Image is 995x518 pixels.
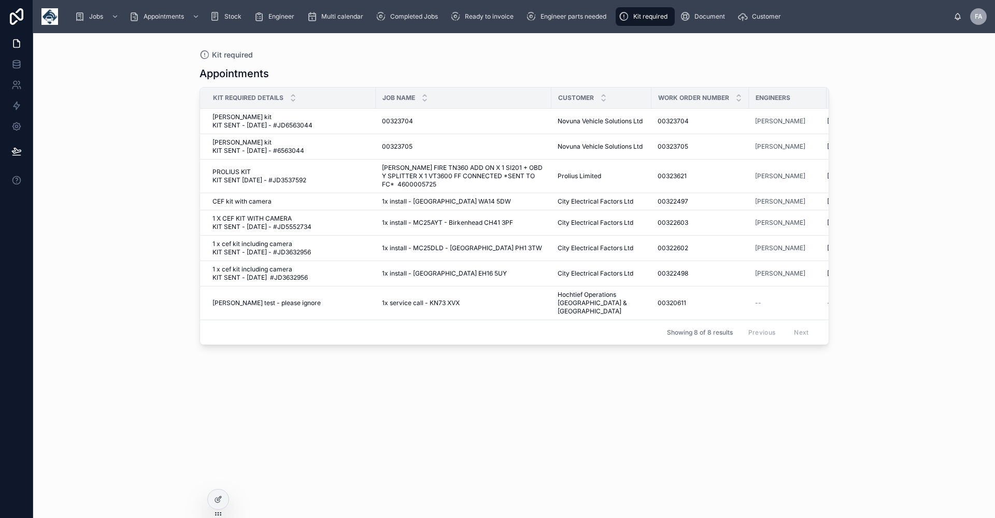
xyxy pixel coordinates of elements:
[558,244,633,252] span: City Electrical Factors Ltd
[658,244,688,252] span: 00322602
[382,117,545,125] a: 00323704
[200,66,269,81] h1: Appointments
[658,219,688,227] span: 00322603
[755,197,820,206] a: [PERSON_NAME]
[658,142,688,151] span: 00323705
[827,269,866,278] span: [DATE] 08:00
[755,117,820,125] a: [PERSON_NAME]
[382,244,542,252] span: 1x install - MC25DLD - [GEOGRAPHIC_DATA] PH1 3TW
[558,117,645,125] a: Novuna Vehicle Solutions Ltd
[224,12,241,21] span: Stock
[558,219,645,227] a: City Electrical Factors Ltd
[382,299,545,307] a: 1x service call - KN73 XVX
[694,12,725,21] span: Document
[827,244,865,252] span: [DATE] 16:00
[755,219,805,227] a: [PERSON_NAME]
[827,244,892,252] a: [DATE] 16:00
[755,197,805,206] a: [PERSON_NAME]
[382,197,511,206] span: 1x install - [GEOGRAPHIC_DATA] WA14 5DW
[827,219,892,227] a: [DATE] 08:00
[541,12,606,21] span: Engineer parts needed
[827,197,892,206] a: [DATE] 10:00
[382,142,413,151] span: 00323705
[251,7,302,26] a: Engineer
[66,5,954,28] div: scrollable content
[382,244,545,252] a: 1x install - MC25DLD - [GEOGRAPHIC_DATA] PH1 3TW
[558,197,633,206] span: City Electrical Factors Ltd
[755,299,761,307] span: --
[213,94,283,102] span: Kit Required Details
[658,172,687,180] span: 00323621
[382,164,545,189] a: [PERSON_NAME] FIRE TN360 ADD ON X 1 SI201 + OBD Y SPLITTER X 1 VT3600 FF CONNECTED *SENT TO FC* 4...
[658,197,743,206] a: 00322497
[827,142,864,151] span: [DATE] 13:30
[558,172,601,180] span: Prolius Limited
[827,299,833,307] span: --
[558,244,645,252] a: City Electrical Factors Ltd
[212,214,369,231] span: 1 X CEF KIT WITH CAMERA KIT SENT - [DATE] - #JD5552734
[658,269,688,278] span: 00322498
[382,142,545,151] a: 00323705
[382,269,545,278] a: 1x install - [GEOGRAPHIC_DATA] EH16 5UY
[382,197,545,206] a: 1x install - [GEOGRAPHIC_DATA] WA14 5DW
[144,12,184,21] span: Appointments
[658,117,743,125] a: 00323704
[558,142,643,151] span: Novuna Vehicle Solutions Ltd
[212,138,365,155] span: [PERSON_NAME] kit KIT SENT - [DATE] - #6563044
[558,197,645,206] a: City Electrical Factors Ltd
[827,117,892,125] a: [DATE] 14:30
[89,12,103,21] span: Jobs
[212,113,369,129] a: [PERSON_NAME] kit KIT SENT - [DATE] - #JD6563044
[304,7,371,26] a: Multi calendar
[558,269,633,278] span: City Electrical Factors Ltd
[212,138,369,155] a: [PERSON_NAME] kit KIT SENT - [DATE] - #6563044
[658,299,686,307] span: 00320611
[658,142,743,151] a: 00323705
[658,94,729,102] span: Work Order Number
[212,265,369,282] a: 1 x cef kit including camera KIT SENT - [DATE] #JD3632956
[827,172,865,180] span: [DATE] 10:30
[667,328,733,337] span: Showing 8 of 8 results
[658,299,743,307] a: 00320611
[755,269,820,278] a: [PERSON_NAME]
[755,219,820,227] a: [PERSON_NAME]
[827,197,865,206] span: [DATE] 10:00
[212,240,369,256] a: 1 x cef kit including camera KIT SENT - [DATE] - #JD3632956
[382,94,415,102] span: Job Name
[558,291,645,315] a: Hochtief Operations [GEOGRAPHIC_DATA] & [GEOGRAPHIC_DATA]
[755,142,820,151] a: [PERSON_NAME]
[212,50,253,60] span: Kit required
[390,12,438,21] span: Completed Jobs
[755,269,805,278] span: [PERSON_NAME]
[616,7,675,26] a: Kit required
[756,94,790,102] span: Engineers
[212,197,369,206] a: CEF kit with camera
[658,197,688,206] span: 00322497
[212,168,346,184] span: PROLIUS KIT KIT SENT [DATE] - #JD3537592
[212,168,369,184] a: PROLIUS KIT KIT SENT [DATE] - #JD3537592
[755,172,805,180] a: [PERSON_NAME]
[658,172,743,180] a: 00323621
[755,244,805,252] span: [PERSON_NAME]
[447,7,521,26] a: Ready to invoice
[633,12,667,21] span: Kit required
[212,299,321,307] span: [PERSON_NAME] test - please ignore
[200,50,253,60] a: Kit required
[827,142,892,151] a: [DATE] 13:30
[207,7,249,26] a: Stock
[827,269,892,278] a: [DATE] 08:00
[465,12,514,21] span: Ready to invoice
[827,219,866,227] span: [DATE] 08:00
[755,117,805,125] span: [PERSON_NAME]
[382,117,413,125] span: 00323704
[658,219,743,227] a: 00322603
[558,117,643,125] span: Novuna Vehicle Solutions Ltd
[677,7,732,26] a: Document
[321,12,363,21] span: Multi calendar
[382,219,513,227] span: 1x install - MC25AYT - Birkenhead CH41 3PF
